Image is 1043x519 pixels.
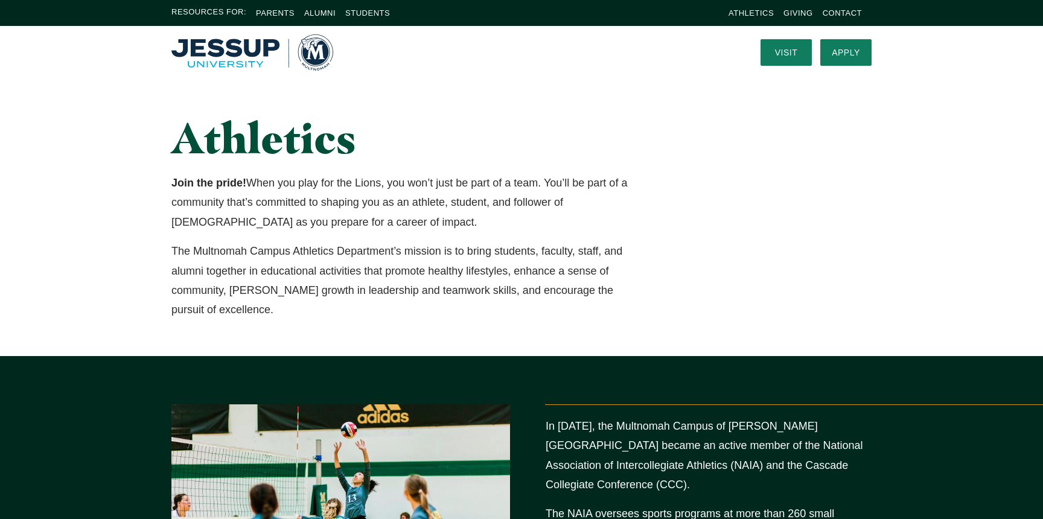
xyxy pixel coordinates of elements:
[820,39,872,66] a: Apply
[171,177,246,189] strong: Join the pride!
[171,173,631,232] p: When you play for the Lions, you won’t just be part of a team. You’ll be part of a community that...
[171,34,333,71] a: Home
[345,8,390,18] a: Students
[171,241,631,320] p: The Multnomah Campus Athletics Department’s mission is to bring students, faculty, staff, and alu...
[761,39,812,66] a: Visit
[171,6,246,20] span: Resources For:
[546,416,872,495] p: In [DATE], the Multnomah Campus of [PERSON_NAME][GEOGRAPHIC_DATA] became an active member of the ...
[171,115,631,161] h1: Athletics
[256,8,295,18] a: Parents
[783,8,813,18] a: Giving
[171,34,333,71] img: Multnomah University Logo
[304,8,336,18] a: Alumni
[729,8,774,18] a: Athletics
[823,8,862,18] a: Contact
